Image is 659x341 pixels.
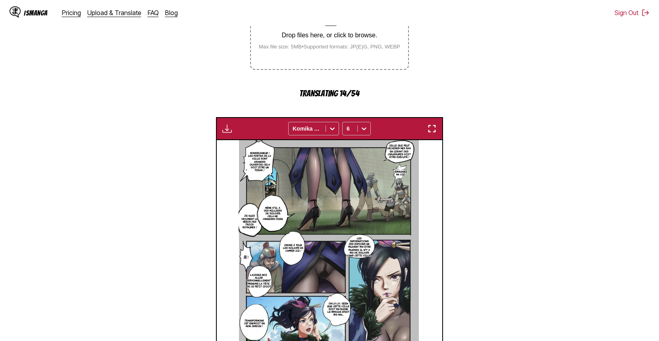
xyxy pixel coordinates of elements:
p: Je suis vraiment le héros des Trois Royaumes ! [239,213,260,230]
p: Transformons cet endroit en mon jardin ! [242,318,267,329]
img: Download translated images [222,124,232,133]
p: Épargnez ma vie ! [393,169,409,177]
a: Pricing [62,9,81,17]
p: Les informations des espions ne peuvent pas être fausses, il n'y a pas de soldats dans cette ville. [346,235,373,258]
a: Blog [165,9,178,17]
button: Sign Out [615,9,649,17]
p: Translating 14/54 [250,89,409,98]
a: FAQ [148,9,159,17]
p: Même s'il a des milliers de soldats, cela ne changera rien. [261,205,285,222]
img: Enter fullscreen [427,124,437,133]
p: Monseigneur ! Les portes de la ville sont grandes ouvertes, cela doit être un piège ! [246,150,273,173]
a: IsManga LogoIsManga [10,6,62,19]
div: IsManga [24,9,48,17]
p: Oh là là ! Bien que cette ville soit en ruine, le paysage n'est pas mal. [326,301,352,318]
p: Ordre à tous les soldats de camper ici ! [280,242,306,254]
p: Celui qui peut déchirer mes bas en cirant des chaussures doit être exécuté ! [386,143,413,160]
img: IsManga Logo [10,6,21,17]
a: Upload & Translate [87,9,141,17]
p: Drop files here, or click to browse. [252,32,407,39]
img: Sign out [642,9,649,17]
p: Laissez-moi aller personnellement prendre la tête de ce petit idiot. [245,272,272,289]
small: Max file size: 5MB • Supported formats: JP(E)G, PNG, WEBP [252,44,407,50]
